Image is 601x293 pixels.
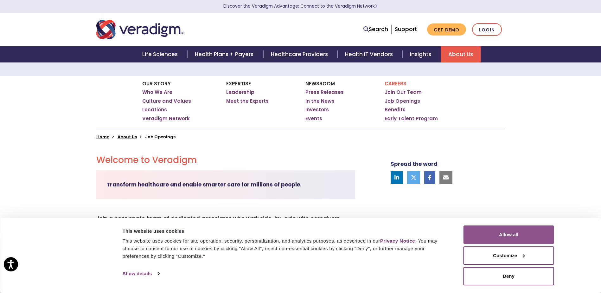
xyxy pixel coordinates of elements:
a: Who We Are [142,89,172,95]
button: Allow all [464,225,554,244]
a: Insights [402,46,441,62]
a: About Us [441,46,481,62]
div: This website uses cookies [123,227,449,235]
a: Privacy Notice [380,238,415,244]
a: About Us [118,134,137,140]
a: Leadership [226,89,254,95]
button: Customize [464,246,554,265]
strong: Spread the word [391,160,438,168]
a: Home [96,134,109,140]
div: This website uses cookies for site operation, security, personalization, and analytics purposes, ... [123,237,449,260]
strong: Transform healthcare and enable smarter care for millions of people. [106,181,302,188]
a: Search [363,25,388,34]
a: In the News [305,98,335,104]
button: Deny [464,267,554,285]
a: Veradigm Network [142,115,190,122]
span: Learn More [375,3,378,9]
p: Join a passionate team of dedicated associates who work side-by-side with caregivers, developers,... [96,214,355,257]
a: Login [472,23,502,36]
a: Discover the Veradigm Advantage: Connect to the Veradigm NetworkLearn More [223,3,378,9]
a: Events [305,115,322,122]
a: Press Releases [305,89,344,95]
a: Job Openings [385,98,420,104]
a: Health Plans + Payers [187,46,263,62]
a: Locations [142,107,167,113]
a: Life Sciences [135,46,187,62]
a: Culture and Values [142,98,191,104]
img: Veradigm logo [96,19,183,40]
h2: Welcome to Veradigm [96,155,355,166]
a: Get Demo [427,23,466,36]
a: Health IT Vendors [337,46,402,62]
a: Investors [305,107,329,113]
a: Early Talent Program [385,115,438,122]
a: Healthcare Providers [263,46,337,62]
a: Meet the Experts [226,98,269,104]
a: Benefits [385,107,406,113]
a: Show details [123,269,159,278]
a: Support [395,25,417,33]
a: Join Our Team [385,89,422,95]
